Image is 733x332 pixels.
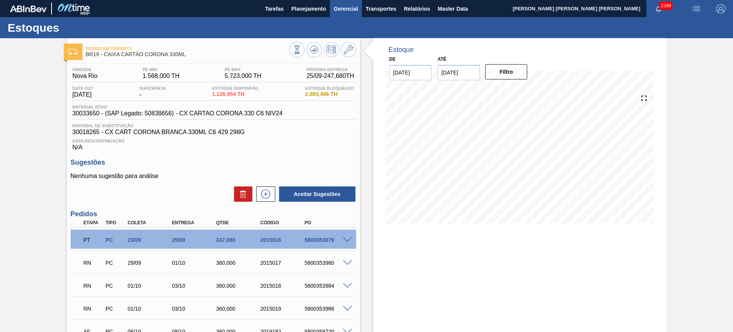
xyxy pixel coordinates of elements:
[214,283,264,289] div: 360,000
[71,173,356,180] p: Nenhuma sugestão para análise
[103,260,126,266] div: Pedido de Compra
[103,283,126,289] div: Pedido de Compra
[214,237,264,243] div: 247,680
[103,220,126,225] div: Tipo
[252,186,275,202] div: Nova sugestão
[305,91,354,97] span: 2.083,496 TH
[82,254,105,271] div: Em renegociação
[258,283,308,289] div: 2015018
[84,306,103,312] p: RN
[303,283,352,289] div: 5800353984
[389,65,432,80] input: dd/mm/yyyy
[142,67,179,72] span: PE MIN
[126,260,175,266] div: 29/09/2025
[84,237,103,243] p: PT
[82,300,105,317] div: Em renegociação
[307,42,322,57] button: Atualizar Gráfico
[170,237,220,243] div: 25/09/2025
[73,129,354,136] span: 30018265 - CX CART CORONA BRANCA 330ML C6 429 298G
[170,283,220,289] div: 03/10/2025
[68,49,78,55] img: Ícone
[214,260,264,266] div: 360,000
[170,220,220,225] div: Entrega
[86,52,289,57] span: BR19 - CAIXA CARTÃO CORONA 330ML
[341,42,356,57] button: Ir ao Master Data / Geral
[10,5,47,12] img: TNhmsLtSVTkK8tSr43FrP2fwEKptu5GPRR3wAAAABJRU5ErkJggg==
[73,139,354,143] span: Data Descontinuação
[126,283,175,289] div: 01/10/2025
[303,220,352,225] div: PO
[73,67,98,72] span: Unidade
[142,73,179,79] span: 1.568,000 TH
[86,46,289,51] span: Pedido em Trânsito
[303,306,352,312] div: 5800353986
[71,136,356,151] div: N/A
[438,57,446,62] label: Até
[126,306,175,312] div: 01/10/2025
[212,91,259,97] span: 1.126,954 TH
[212,86,259,91] span: Estoque Disponível
[305,86,354,91] span: Estoque Bloqueado
[170,260,220,266] div: 01/10/2025
[214,306,264,312] div: 360,000
[214,220,264,225] div: Qtde
[258,260,308,266] div: 2015017
[438,65,480,80] input: dd/mm/yyyy
[82,277,105,294] div: Em renegociação
[82,220,105,225] div: Etapa
[485,64,528,79] button: Filtro
[139,86,166,91] span: Suficiência
[73,123,354,128] span: Material de Substituição
[84,260,103,266] p: RN
[82,232,105,248] div: Pedido em Trânsito
[230,186,252,202] div: Excluir Sugestões
[103,237,126,243] div: Pedido de Compra
[126,237,175,243] div: 23/09/2025
[73,91,94,98] span: [DATE]
[103,306,126,312] div: Pedido de Compra
[291,4,326,13] span: Planejamento
[265,4,284,13] span: Tarefas
[8,23,143,32] h1: Estoques
[692,4,701,13] img: userActions
[258,220,308,225] div: Código
[170,306,220,312] div: 03/10/2025
[258,237,308,243] div: 2015016
[73,86,94,91] span: Data out
[389,46,414,54] div: Estoque
[659,2,673,10] span: 2399
[307,67,354,72] span: Próxima Entrega
[303,260,352,266] div: 5800353980
[404,4,430,13] span: Relatórios
[137,86,168,98] div: -
[389,57,396,62] label: De
[224,67,262,72] span: PE MAX
[303,237,352,243] div: 5800353979
[279,186,355,202] button: Aceitar Sugestões
[334,4,358,13] span: Gerencial
[366,4,396,13] span: Transportes
[646,3,671,14] button: Notificações
[71,210,356,218] h3: Pedidos
[275,186,356,202] div: Aceitar Sugestões
[73,105,283,109] span: Material ativo
[224,73,262,79] span: 5.723,000 TH
[73,110,283,117] span: 30033650 - (SAP Legado: 50838656) - CX CARTAO CORONA 330 C6 NIV24
[438,4,468,13] span: Master Data
[289,42,305,57] button: Visão Geral dos Estoques
[307,73,354,79] span: 25/09 - 247,680 TH
[73,73,98,79] span: Nova Rio
[324,42,339,57] button: Programar Estoque
[84,283,103,289] p: RN
[716,4,725,13] img: Logout
[126,220,175,225] div: Coleta
[258,306,308,312] div: 2015019
[71,159,356,167] h3: Sugestões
